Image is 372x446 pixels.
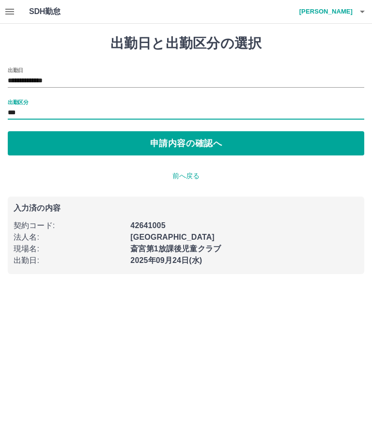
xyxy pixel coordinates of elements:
[14,231,124,243] p: 法人名 :
[8,171,364,181] p: 前へ戻る
[130,245,221,253] b: 斎宮第1放課後児童クラブ
[14,255,124,266] p: 出勤日 :
[130,221,165,230] b: 42641005
[8,98,28,106] label: 出勤区分
[8,35,364,52] h1: 出勤日と出勤区分の選択
[14,204,358,212] p: 入力済の内容
[8,66,23,74] label: 出勤日
[8,131,364,155] button: 申請内容の確認へ
[130,256,202,264] b: 2025年09月24日(水)
[14,220,124,231] p: 契約コード :
[130,233,215,241] b: [GEOGRAPHIC_DATA]
[14,243,124,255] p: 現場名 :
